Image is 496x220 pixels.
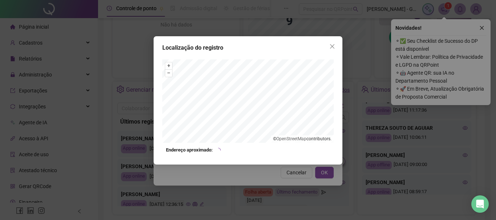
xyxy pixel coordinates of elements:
div: Localização do registro [162,43,334,52]
li: © contributors. [273,136,332,141]
button: Close [326,41,338,52]
button: + [165,62,172,69]
a: OpenStreetMap [276,136,306,141]
strong: Endereço aproximado: [166,146,213,154]
span: close [329,43,335,49]
button: – [165,70,172,76]
span: loading [216,148,221,153]
div: Open Intercom Messenger [471,195,489,213]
